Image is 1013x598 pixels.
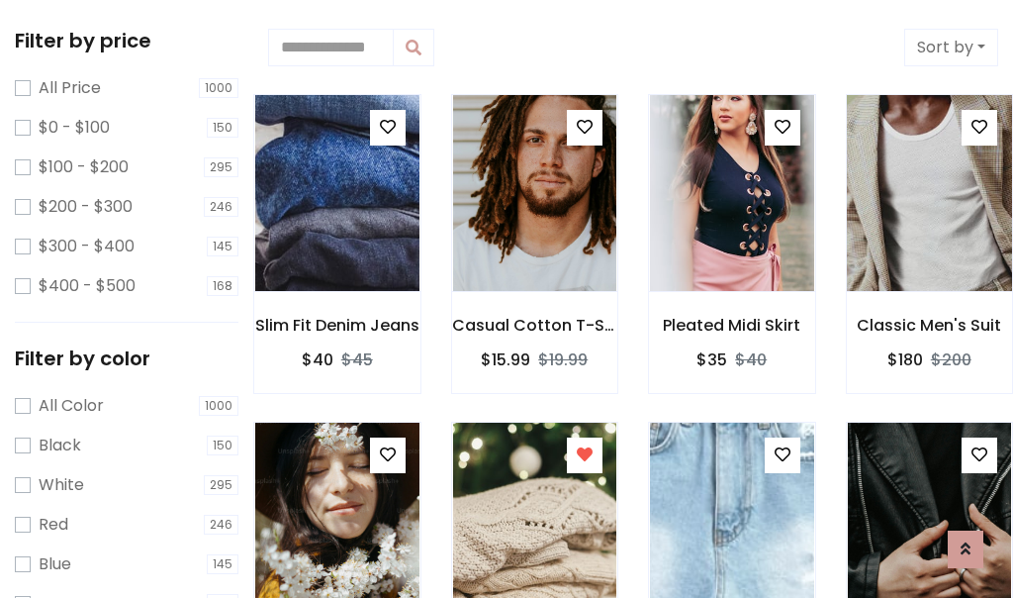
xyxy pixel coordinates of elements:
[931,349,971,371] del: $200
[15,29,238,52] h5: Filter by price
[254,316,420,335] h6: Slim Fit Denim Jeans
[207,554,238,574] span: 145
[199,396,238,416] span: 1000
[15,347,238,370] h5: Filter by color
[538,349,588,371] del: $19.99
[39,513,68,537] label: Red
[649,316,815,335] h6: Pleated Midi Skirt
[204,475,238,495] span: 295
[207,276,238,296] span: 168
[904,29,998,66] button: Sort by
[204,197,238,217] span: 246
[39,434,81,457] label: Black
[847,316,1013,335] h6: Classic Men's Suit
[207,118,238,138] span: 150
[452,316,618,335] h6: Casual Cotton T-Shirt
[39,76,101,100] label: All Price
[199,78,238,98] span: 1000
[207,436,238,455] span: 150
[696,350,727,369] h6: $35
[207,237,238,256] span: 145
[887,350,923,369] h6: $180
[735,349,767,371] del: $40
[302,350,333,369] h6: $40
[39,235,135,258] label: $300 - $400
[39,552,71,576] label: Blue
[39,473,84,497] label: White
[481,350,530,369] h6: $15.99
[204,157,238,177] span: 295
[204,515,238,535] span: 246
[341,349,373,371] del: $45
[39,155,129,179] label: $100 - $200
[39,394,104,418] label: All Color
[39,195,133,219] label: $200 - $300
[39,274,136,298] label: $400 - $500
[39,116,110,140] label: $0 - $100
